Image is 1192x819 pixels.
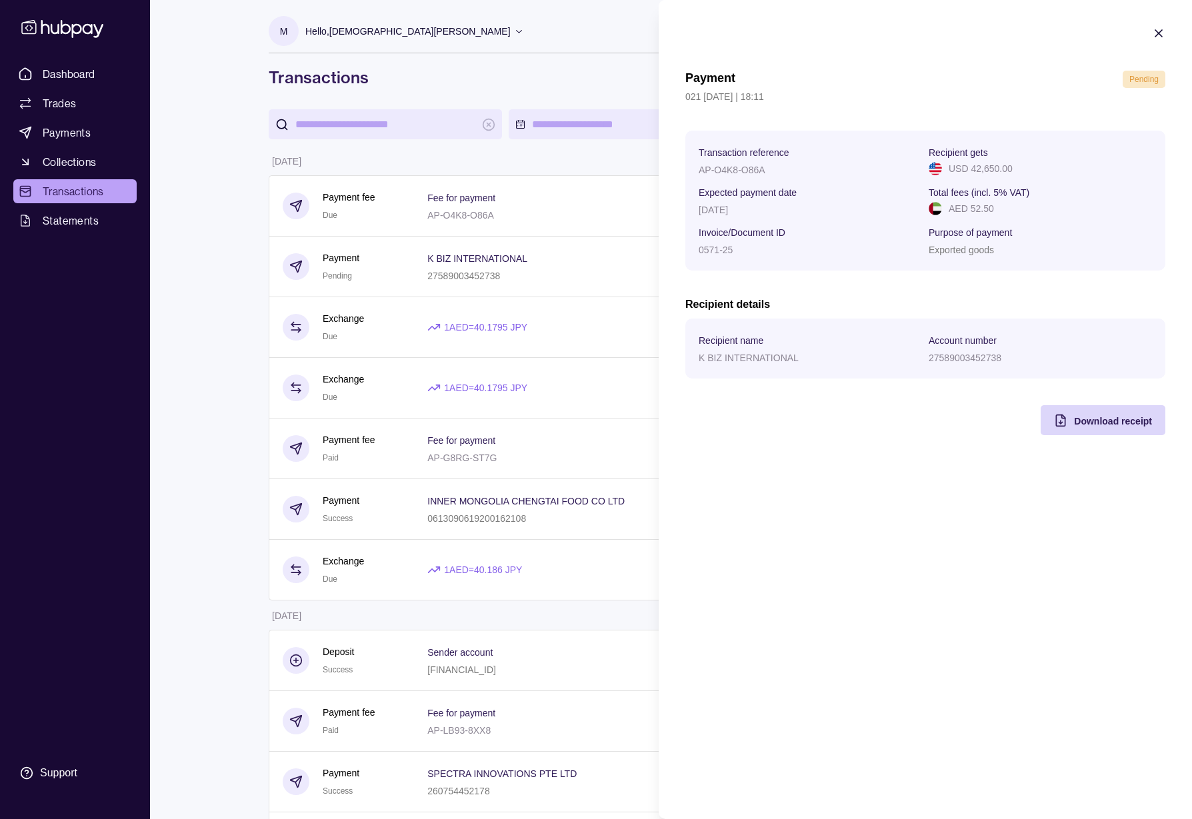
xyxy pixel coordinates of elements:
p: Recipient name [699,335,763,346]
h1: Payment [685,71,735,88]
p: USD 42,650.00 [949,161,1013,176]
p: Expected payment date [699,187,797,198]
p: K BIZ INTERNATIONAL [699,353,799,363]
p: Purpose of payment [929,227,1012,238]
p: 0571-25 [699,245,733,255]
h2: Recipient details [685,297,1165,312]
p: Recipient gets [929,147,988,158]
p: AP-O4K8-O86A [699,165,765,175]
p: AED 52.50 [949,201,994,216]
span: Download receipt [1074,416,1152,426]
span: Pending [1129,75,1159,84]
img: ae [929,202,942,215]
p: 021 [DATE] | 18:11 [685,89,1165,104]
p: 27589003452738 [929,353,1001,363]
p: Account number [929,335,997,346]
p: Invoice/Document ID [699,227,785,238]
p: Exported goods [929,245,994,255]
p: [DATE] [699,205,728,215]
img: us [929,162,942,175]
p: Transaction reference [699,147,789,158]
button: Download receipt [1041,405,1165,435]
p: Total fees (incl. 5% VAT) [929,187,1029,198]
